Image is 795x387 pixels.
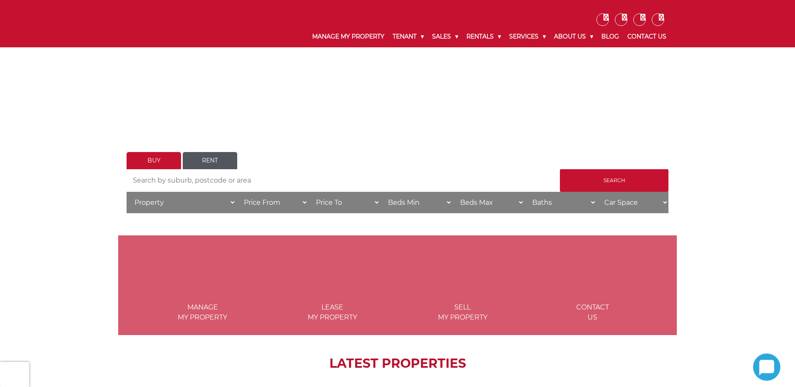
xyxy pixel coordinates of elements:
[268,302,396,322] span: Lease my Property
[308,26,388,47] a: Manage My Property
[183,152,237,169] a: Rent
[124,13,205,35] img: Noonan Real Estate Agency
[138,302,267,322] span: Manage my Property
[139,356,656,371] h2: LATEST PROPERTIES
[388,26,428,47] a: Tenant
[560,169,668,192] input: Search
[399,268,527,321] a: Sell my property Sellmy Property
[462,26,505,47] a: Rentals
[138,268,267,321] a: Manage my Property Managemy Property
[528,268,657,321] a: ICONS ContactUs
[127,152,181,169] a: Buy
[399,302,527,322] span: Sell my Property
[268,268,396,321] a: Lease my property Leasemy Property
[528,302,657,322] span: Contact Us
[127,116,668,131] h1: LET'S FIND YOUR HOME
[567,248,618,298] img: ICONS
[438,248,488,298] img: Sell my property
[307,248,357,298] img: Lease my property
[127,169,560,192] input: Search by suburb, postcode or area
[597,26,623,47] a: Blog
[177,248,228,298] img: Manage my Property
[505,26,550,47] a: Services
[428,26,462,47] a: Sales
[623,26,671,47] a: Contact Us
[550,26,597,47] a: About Us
